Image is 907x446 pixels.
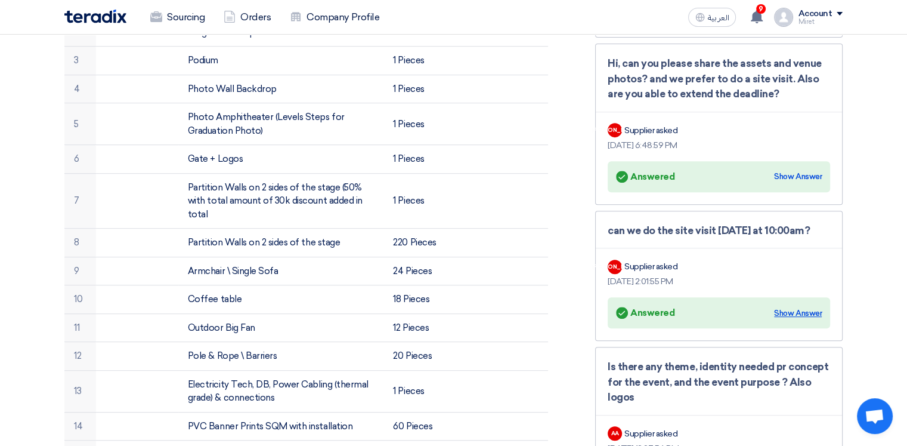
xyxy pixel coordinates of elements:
[64,313,96,342] td: 11
[383,313,466,342] td: 12 Pieces
[178,342,384,371] td: Pole & Rope \ Barriers
[383,370,466,412] td: 1 Pieces
[608,139,830,152] div: [DATE] 6:48:59 PM
[774,307,822,319] div: Show Answer
[774,171,822,183] div: Show Answer
[383,75,466,103] td: 1 Pieces
[383,145,466,174] td: 1 Pieces
[608,275,830,288] div: [DATE] 2:01:55 PM
[383,342,466,371] td: 20 Pieces
[616,168,674,185] div: Answered
[624,260,677,273] div: Supplier asked
[178,285,384,314] td: Coffee table
[64,257,96,285] td: 9
[64,10,126,23] img: Teradix logo
[178,412,384,441] td: PVC Banner Prints SQM with installation
[798,19,843,25] div: Miret
[64,47,96,75] td: 3
[624,427,677,440] div: Supplier asked
[774,8,793,27] img: profile_test.png
[756,4,766,14] span: 9
[178,103,384,145] td: Photo Amphitheater (Levels Steps for Graduation Photo)
[280,4,389,30] a: Company Profile
[383,47,466,75] td: 1 Pieces
[64,412,96,441] td: 14
[178,313,384,342] td: Outdoor Big Fan
[688,8,736,27] button: العربية
[707,14,729,22] span: العربية
[608,260,622,274] div: [PERSON_NAME]
[608,123,622,137] div: [PERSON_NAME]
[64,370,96,412] td: 13
[64,145,96,174] td: 6
[178,75,384,103] td: Photo Wall Backdrop
[64,342,96,371] td: 12
[64,229,96,257] td: 8
[608,426,622,441] div: AA
[64,285,96,314] td: 10
[857,398,893,434] a: Open chat
[624,124,677,137] div: Supplier asked
[608,359,830,405] div: Is there any theme, identity needed pr concept for the event, and the event purpose ? Also logos
[178,173,384,229] td: Partition Walls on 2 sides of the stage (50% with total amount of 30k discount added in total
[64,103,96,145] td: 5
[383,412,466,441] td: 60 Pieces
[64,173,96,229] td: 7
[608,223,830,239] div: can we do the site visit [DATE] at 10:00am?
[383,103,466,145] td: 1 Pieces
[383,285,466,314] td: 18 Pieces
[616,304,674,321] div: Answered
[178,257,384,285] td: Armchair \ Single Sofa
[608,56,830,102] div: Hi, can you please share the assets and venue photos? and we prefer to do a site visit. Also are ...
[798,9,832,19] div: Account
[178,370,384,412] td: Electricity Tech, DB, Power Cabling (thermal grade) & connections
[383,229,466,257] td: 220 Pieces
[178,229,384,257] td: Partition Walls on 2 sides of the stage
[178,47,384,75] td: Podium
[214,4,280,30] a: Orders
[141,4,214,30] a: Sourcing
[178,145,384,174] td: Gate + Logos
[64,75,96,103] td: 4
[383,257,466,285] td: 24 Pieces
[383,173,466,229] td: 1 Pieces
